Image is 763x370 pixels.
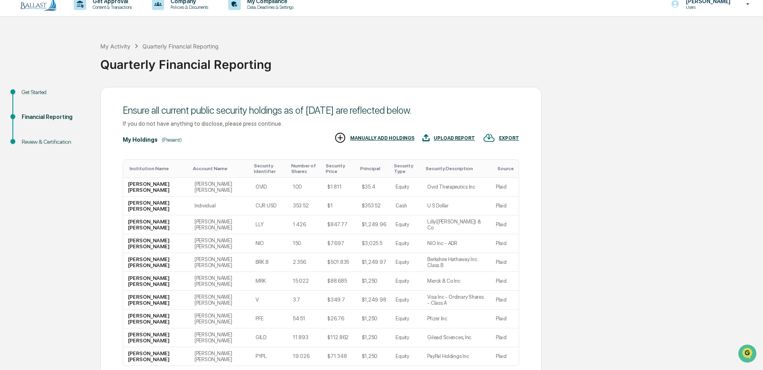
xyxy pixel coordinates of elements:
[123,272,190,291] td: [PERSON_NAME] [PERSON_NAME]
[422,178,491,197] td: Ovid Therapeutics Inc
[123,253,190,272] td: [PERSON_NAME] [PERSON_NAME]
[357,347,391,366] td: $1,250
[164,4,212,10] p: Policies & Documents
[66,101,99,109] span: Attestations
[323,234,357,253] td: $7.697
[136,64,146,73] button: Start new chat
[422,347,491,366] td: PayPal Holdings Inc
[491,272,519,291] td: Plaid
[483,132,495,144] img: EXPORT
[288,215,323,234] td: 1.426
[291,163,319,174] div: Toggle SortBy
[162,137,182,143] div: (Present)
[123,310,190,328] td: [PERSON_NAME] [PERSON_NAME]
[190,347,251,366] td: [PERSON_NAME] [PERSON_NAME]
[251,272,288,291] td: MRK
[499,135,519,141] div: EXPORT
[491,291,519,310] td: Plaid
[86,4,136,10] p: Content & Transactions
[422,234,491,253] td: NIO Inc - ADR
[142,43,219,50] div: Quarterly Financial Reporting
[394,163,419,174] div: Toggle SortBy
[80,136,97,142] span: Pylon
[123,234,190,253] td: [PERSON_NAME] [PERSON_NAME]
[357,253,391,272] td: $1,249.97
[123,215,190,234] td: [PERSON_NAME] [PERSON_NAME]
[323,272,357,291] td: $88.685
[123,291,190,310] td: [PERSON_NAME] [PERSON_NAME]
[326,163,353,174] div: Toggle SortBy
[391,178,422,197] td: Equity
[491,310,519,328] td: Plaid
[391,215,422,234] td: Equity
[491,328,519,347] td: Plaid
[5,113,54,127] a: 🔎Data Lookup
[288,178,323,197] td: 100
[22,113,87,121] div: Financial Reporting
[123,347,190,366] td: [PERSON_NAME] [PERSON_NAME]
[350,135,414,141] div: MANUALLY ADD HOLDINGS
[251,197,288,215] td: CUR:USD
[422,253,491,272] td: Berkshire Hathaway Inc. Class B
[422,132,430,144] img: UPLOAD REPORT
[288,197,323,215] td: 353.52
[426,166,488,171] div: Toggle SortBy
[190,291,251,310] td: [PERSON_NAME] [PERSON_NAME]
[130,166,187,171] div: Toggle SortBy
[251,347,288,366] td: PYPL
[16,101,52,109] span: Preclearance
[360,166,388,171] div: Toggle SortBy
[251,291,288,310] td: V
[5,98,55,112] a: 🖐️Preclearance
[241,4,298,10] p: Data, Deadlines & Settings
[288,272,323,291] td: 15.022
[57,135,97,142] a: Powered byPylon
[357,291,391,310] td: $1,249.98
[422,310,491,328] td: Pfizer Inc.
[288,234,323,253] td: 150
[323,328,357,347] td: $112.862
[8,61,22,76] img: 1746055101610-c473b297-6a78-478c-a979-82029cc54cd1
[100,43,130,50] div: My Activity
[123,197,190,215] td: [PERSON_NAME] [PERSON_NAME]
[334,132,346,144] img: MANUALLY ADD HOLDINGS
[680,4,735,10] p: Users
[123,120,519,127] div: If you do not have anything to disclose, please press continue.
[190,234,251,253] td: [PERSON_NAME] [PERSON_NAME]
[123,137,158,143] div: My Holdings
[190,178,251,197] td: [PERSON_NAME] [PERSON_NAME]
[391,328,422,347] td: Equity
[190,272,251,291] td: [PERSON_NAME] [PERSON_NAME]
[323,215,357,234] td: $847.77
[491,234,519,253] td: Plaid
[193,166,248,171] div: Toggle SortBy
[251,215,288,234] td: LLY
[8,17,146,30] p: How can we help?
[190,328,251,347] td: [PERSON_NAME] [PERSON_NAME]
[422,291,491,310] td: Visa Inc - Ordinary Shares - Class A
[22,88,87,97] div: Get Started
[323,291,357,310] td: $349.7
[491,215,519,234] td: Plaid
[58,102,65,108] div: 🗄️
[123,105,519,116] div: Ensure all current public security holdings as of [DATE] are reflected below.
[391,253,422,272] td: Equity
[357,234,391,253] td: $3,025.5
[251,310,288,328] td: PFE
[288,291,323,310] td: 3.7
[251,234,288,253] td: NIO
[357,197,391,215] td: $353.52
[123,328,190,347] td: [PERSON_NAME] [PERSON_NAME]
[391,310,422,328] td: Equity
[190,215,251,234] td: [PERSON_NAME] [PERSON_NAME]
[357,272,391,291] td: $1,250
[491,178,519,197] td: Plaid
[323,253,357,272] td: $501.835
[357,215,391,234] td: $1,249.96
[16,116,51,124] span: Data Lookup
[497,166,515,171] div: Toggle SortBy
[254,163,285,174] div: Toggle SortBy
[27,61,132,69] div: Start new chat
